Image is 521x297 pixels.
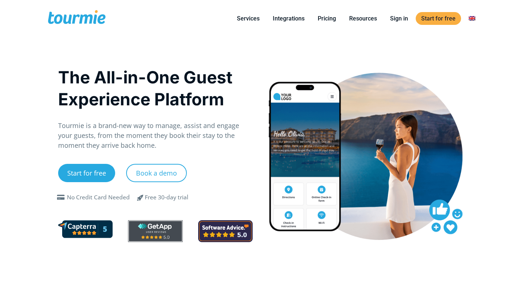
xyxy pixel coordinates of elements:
a: Start for free [58,164,115,182]
span:  [132,193,149,202]
span:  [55,195,67,200]
a: Switch to [463,14,481,23]
a: Resources [344,14,382,23]
a: Integrations [267,14,310,23]
h1: The All-in-One Guest Experience Platform [58,66,253,110]
a: Services [231,14,265,23]
a: Book a demo [126,164,187,182]
div: Free 30-day trial [145,193,188,202]
a: Start for free [416,12,461,25]
a: Sign in [385,14,414,23]
a: Pricing [312,14,341,23]
p: Tourmie is a brand-new way to manage, assist and engage your guests, from the moment they book th... [58,121,253,150]
div: No Credit Card Needed [67,193,130,202]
